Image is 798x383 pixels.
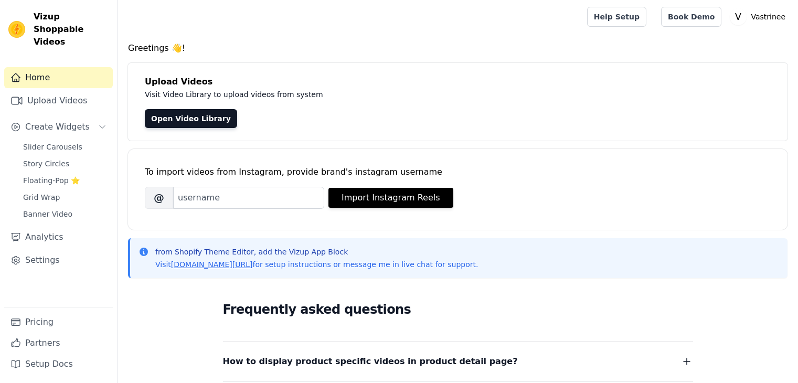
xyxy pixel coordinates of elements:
[155,247,478,257] p: from Shopify Theme Editor, add the Vizup App Block
[17,156,113,171] a: Story Circles
[145,76,771,88] h4: Upload Videos
[223,354,693,369] button: How to display product specific videos in product detail page?
[4,250,113,271] a: Settings
[17,173,113,188] a: Floating-Pop ⭐
[8,21,25,38] img: Vizup
[171,260,253,269] a: [DOMAIN_NAME][URL]
[587,7,646,27] a: Help Setup
[23,192,60,203] span: Grid Wrap
[173,187,324,209] input: username
[661,7,721,27] a: Book Demo
[145,187,173,209] span: @
[17,207,113,221] a: Banner Video
[747,7,790,26] p: Vastrinee
[34,10,109,48] span: Vizup Shoppable Videos
[23,158,69,169] span: Story Circles
[145,109,237,128] a: Open Video Library
[223,299,693,320] h2: Frequently asked questions
[4,312,113,333] a: Pricing
[328,188,453,208] button: Import Instagram Reels
[25,121,90,133] span: Create Widgets
[23,175,80,186] span: Floating-Pop ⭐
[23,142,82,152] span: Slider Carousels
[155,259,478,270] p: Visit for setup instructions or message me in live chat for support.
[23,209,72,219] span: Banner Video
[4,227,113,248] a: Analytics
[17,190,113,205] a: Grid Wrap
[4,116,113,137] button: Create Widgets
[145,166,771,178] div: To import videos from Instagram, provide brand's instagram username
[128,42,788,55] h4: Greetings 👋!
[4,333,113,354] a: Partners
[735,12,741,22] text: V
[17,140,113,154] a: Slider Carousels
[4,90,113,111] a: Upload Videos
[223,354,518,369] span: How to display product specific videos in product detail page?
[730,7,790,26] button: V Vastrinee
[4,354,113,375] a: Setup Docs
[4,67,113,88] a: Home
[145,88,615,101] p: Visit Video Library to upload videos from system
